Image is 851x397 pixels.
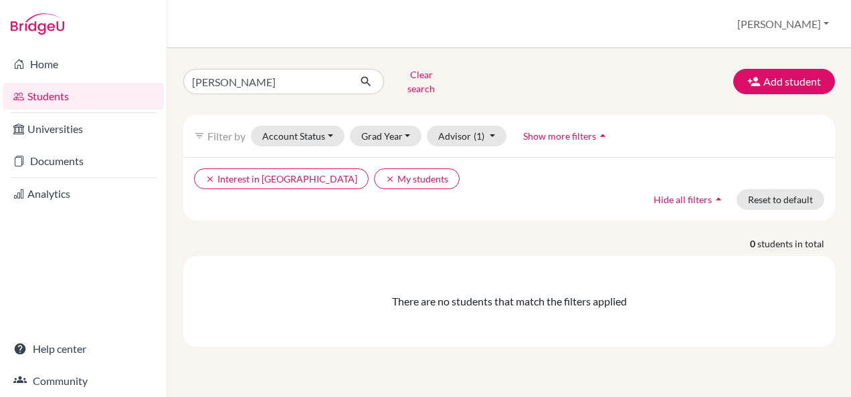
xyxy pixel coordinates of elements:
[733,69,835,94] button: Add student
[3,368,164,394] a: Community
[194,130,205,141] i: filter_list
[3,336,164,362] a: Help center
[194,168,369,189] button: clearInterest in [GEOGRAPHIC_DATA]
[474,130,484,142] span: (1)
[596,129,609,142] i: arrow_drop_up
[3,51,164,78] a: Home
[427,126,506,146] button: Advisor(1)
[374,168,460,189] button: clearMy students
[251,126,345,146] button: Account Status
[731,11,835,37] button: [PERSON_NAME]
[712,192,725,206] i: arrow_drop_up
[207,130,246,142] span: Filter by
[385,174,395,184] i: clear
[3,116,164,142] a: Universities
[205,174,215,184] i: clear
[3,180,164,207] a: Analytics
[642,189,737,210] button: Hide all filtersarrow_drop_up
[3,83,164,110] a: Students
[11,13,64,35] img: Bridge-U
[512,126,621,146] button: Show more filtersarrow_drop_up
[384,64,458,99] button: Clear search
[3,148,164,174] a: Documents
[750,237,757,251] strong: 0
[183,69,349,94] input: Find student by name...
[737,189,824,210] button: Reset to default
[757,237,835,251] span: students in total
[523,130,596,142] span: Show more filters
[350,126,422,146] button: Grad Year
[194,293,824,309] div: There are no students that match the filters applied
[654,194,712,205] span: Hide all filters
